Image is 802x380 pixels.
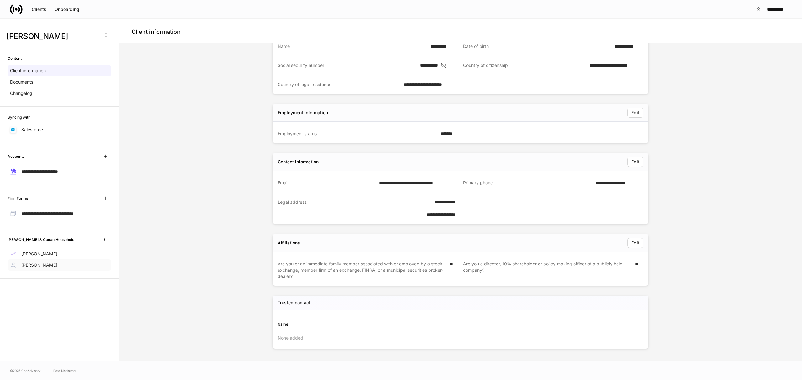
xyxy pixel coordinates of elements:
[8,195,28,201] h6: Firm Forms
[8,65,111,76] a: Client information
[28,4,50,14] button: Clients
[627,238,643,248] button: Edit
[10,368,41,373] span: © 2025 OneAdvisory
[21,251,57,257] p: [PERSON_NAME]
[278,300,310,306] h5: Trusted contact
[10,68,46,74] p: Client information
[8,76,111,88] a: Documents
[132,28,180,36] h4: Client information
[273,331,648,345] div: None added
[8,124,111,135] a: Salesforce
[55,7,79,12] div: Onboarding
[8,153,24,159] h6: Accounts
[278,321,461,327] div: Name
[278,180,375,186] div: Email
[50,4,83,14] button: Onboarding
[10,79,33,85] p: Documents
[8,237,74,243] h6: [PERSON_NAME] & Conan Household
[8,88,111,99] a: Changelog
[6,31,97,41] h3: [PERSON_NAME]
[631,241,639,245] div: Edit
[278,43,427,49] div: Name
[463,62,586,69] div: Country of citizenship
[278,131,437,137] div: Employment status
[8,248,111,259] a: [PERSON_NAME]
[53,368,76,373] a: Data Disclaimer
[278,159,319,165] div: Contact information
[278,110,328,116] div: Employment information
[8,114,30,120] h6: Syncing with
[631,160,639,164] div: Edit
[278,199,409,218] div: Legal address
[278,240,300,246] div: Affiliations
[463,180,591,186] div: Primary phone
[8,55,22,61] h6: Content
[631,110,639,115] div: Edit
[627,108,643,118] button: Edit
[627,157,643,167] button: Edit
[21,262,57,268] p: [PERSON_NAME]
[463,261,631,280] div: Are you a director, 10% shareholder or policy-making officer of a publicly held company?
[10,90,32,96] p: Changelog
[278,62,416,69] div: Social security number
[32,7,46,12] div: Clients
[278,81,400,88] div: Country of legal residence
[463,43,611,49] div: Date of birth
[8,259,111,271] a: [PERSON_NAME]
[21,126,43,133] p: Salesforce
[278,261,446,280] div: Are you or an immediate family member associated with or employed by a stock exchange, member fir...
